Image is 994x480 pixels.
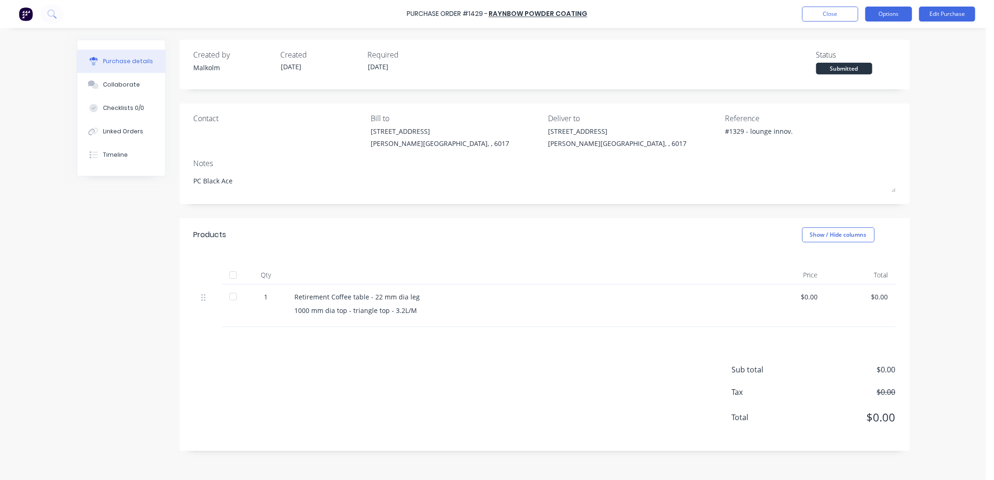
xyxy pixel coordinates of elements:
div: Retirement Coffee table - 22 mm dia leg [295,292,748,302]
a: raynbow powder coating [489,9,587,19]
div: Created [281,49,360,60]
button: Purchase details [77,50,165,73]
button: Checklists 0/0 [77,96,165,120]
div: Collaborate [103,80,140,89]
div: Submitted [816,63,872,74]
button: Close [802,7,858,22]
div: Contact [194,113,364,124]
div: Products [194,229,227,240]
div: Malkolm [194,63,273,73]
span: $0.00 [802,409,896,426]
div: Linked Orders [103,127,143,136]
div: Purchase details [103,57,153,65]
div: Deliver to [548,113,718,124]
textarea: #1329 - lounge innov. [725,126,842,147]
div: Timeline [103,151,128,159]
button: Edit Purchase [919,7,975,22]
span: Tax [732,386,802,398]
div: Bill to [371,113,541,124]
button: Linked Orders [77,120,165,143]
div: Reference [725,113,896,124]
button: Show / Hide columns [802,227,875,242]
span: $0.00 [802,386,896,398]
div: Price [755,266,826,284]
div: Total [826,266,896,284]
div: 1 [253,292,280,302]
div: $0.00 [763,292,818,302]
div: 1000 mm dia top - triangle top - 3.2L/M [295,305,748,315]
button: Timeline [77,143,165,167]
div: Created by [194,49,273,60]
div: Required [368,49,447,60]
span: Sub total [732,364,802,375]
button: Collaborate [77,73,165,96]
div: Purchase Order #1429 - [407,9,488,19]
div: Qty [245,266,287,284]
div: [STREET_ADDRESS] [548,126,687,136]
div: Notes [194,158,896,169]
div: [PERSON_NAME][GEOGRAPHIC_DATA], , 6017 [371,138,509,148]
button: Options [865,7,912,22]
span: Total [732,412,802,423]
img: Factory [19,7,33,21]
textarea: PC Black Ace [194,171,896,192]
div: [PERSON_NAME][GEOGRAPHIC_DATA], , 6017 [548,138,687,148]
div: Status [816,49,896,60]
div: $0.00 [833,292,888,302]
div: Checklists 0/0 [103,104,144,112]
span: $0.00 [802,364,896,375]
div: [STREET_ADDRESS] [371,126,509,136]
